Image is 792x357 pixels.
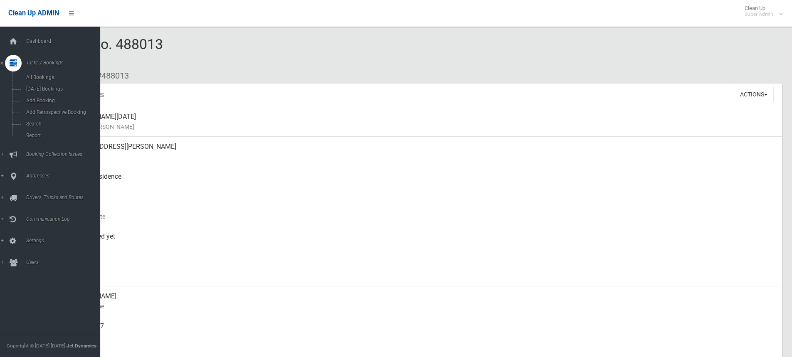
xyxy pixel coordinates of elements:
span: Communication Log [24,216,106,222]
div: 0414499947 [67,316,775,346]
small: Collection Date [67,212,775,222]
span: All Bookings [24,74,99,80]
small: Super Admin [745,11,773,17]
span: [DATE] Bookings [24,86,99,92]
span: Settings [24,238,106,244]
span: Add Retrospective Booking [24,109,99,115]
small: Address [67,152,775,162]
div: Not collected yet [67,227,775,256]
span: Clean Up [740,5,782,17]
span: Drivers, Trucks and Routes [24,195,106,200]
small: Mobile [67,331,775,341]
span: Addresses [24,173,106,179]
li: #488013 [91,68,129,84]
span: Tasks / Bookings [24,60,106,66]
small: Zone [67,271,775,281]
small: Name of [PERSON_NAME] [67,122,775,132]
div: Front of Residence [67,167,775,197]
span: Dashboard [24,38,106,44]
span: Users [24,259,106,265]
span: Add Booking [24,98,99,103]
div: [DATE] [67,256,775,286]
span: Booking No. 488013 [37,36,163,68]
div: [PERSON_NAME] [67,286,775,316]
span: Copyright © [DATE]-[DATE] [7,343,65,349]
small: Contact Name [67,301,775,311]
button: Actions [734,87,774,102]
span: Booking Collection Issues [24,151,106,157]
div: [STREET_ADDRESS][PERSON_NAME] [67,137,775,167]
span: Clean Up ADMIN [8,9,59,17]
small: Pickup Point [67,182,775,192]
span: Report [24,133,99,138]
div: [PERSON_NAME][DATE] [67,107,775,137]
div: [DATE] [67,197,775,227]
strong: Jet Dynamics [67,343,96,349]
span: Search [24,121,99,127]
small: Collected At [67,241,775,251]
